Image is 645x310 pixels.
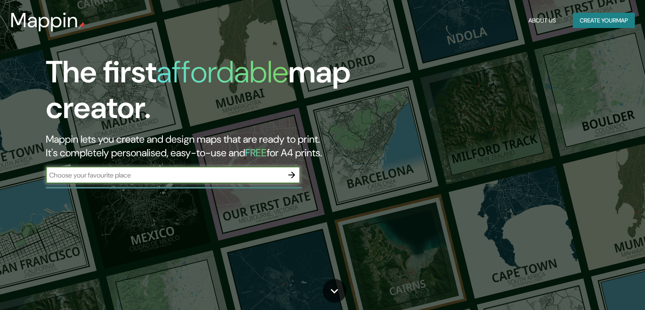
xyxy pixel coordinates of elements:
iframe: Help widget launcher [570,277,636,301]
h2: Mappin lets you create and design maps that are ready to print. It's completely personalised, eas... [46,132,369,160]
img: mappin-pin [78,22,85,29]
h3: Mappin [10,8,78,32]
input: Choose your favourite place [46,170,283,180]
h1: affordable [156,52,288,92]
h5: FREE [245,146,267,159]
button: About Us [525,13,559,28]
button: Create yourmap [573,13,635,28]
h1: The first map creator. [46,54,369,132]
